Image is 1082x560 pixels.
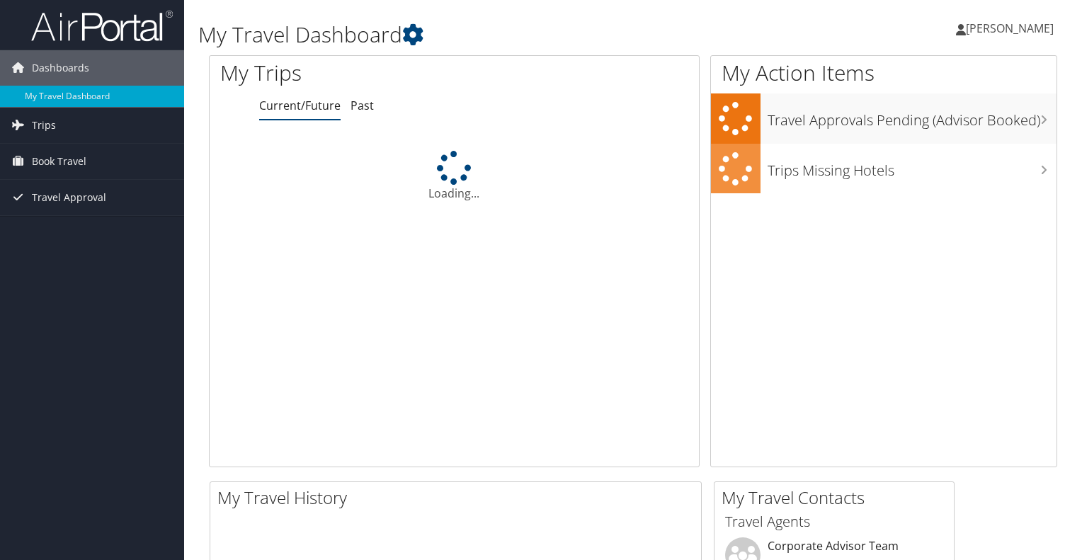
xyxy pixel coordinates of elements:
div: Loading... [210,151,699,202]
span: [PERSON_NAME] [966,21,1054,36]
img: airportal-logo.png [31,9,173,42]
span: Dashboards [32,50,89,86]
h2: My Travel Contacts [722,486,954,510]
a: [PERSON_NAME] [956,7,1068,50]
a: Current/Future [259,98,341,113]
h3: Trips Missing Hotels [768,154,1057,181]
a: Trips Missing Hotels [711,144,1057,194]
a: Travel Approvals Pending (Advisor Booked) [711,93,1057,144]
h1: My Action Items [711,58,1057,88]
h1: My Trips [220,58,484,88]
span: Travel Approval [32,180,106,215]
h2: My Travel History [217,486,701,510]
h3: Travel Agents [725,512,943,532]
span: Trips [32,108,56,143]
h3: Travel Approvals Pending (Advisor Booked) [768,103,1057,130]
span: Book Travel [32,144,86,179]
h1: My Travel Dashboard [198,20,778,50]
a: Past [351,98,374,113]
